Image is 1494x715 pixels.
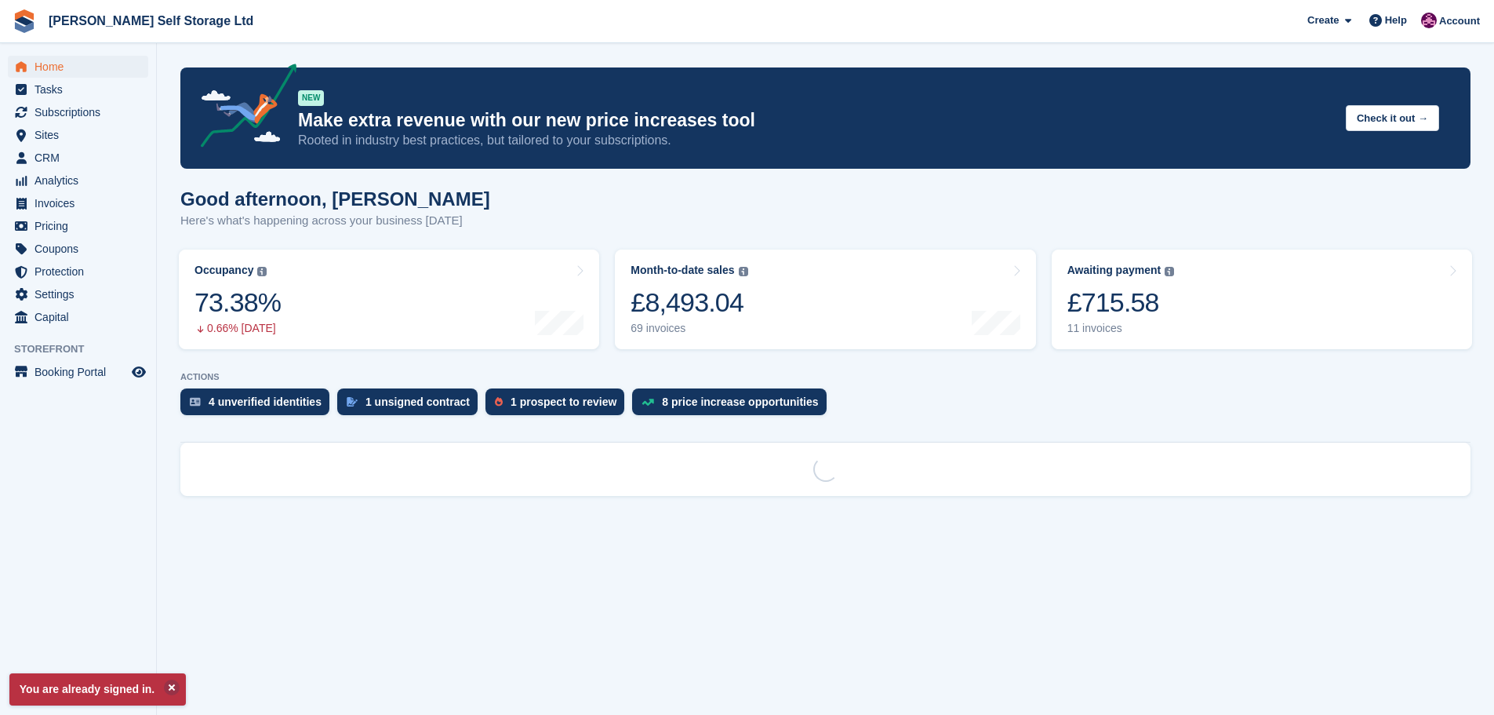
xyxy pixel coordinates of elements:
a: menu [8,215,148,237]
div: 1 unsigned contract [365,396,470,408]
img: verify_identity-adf6edd0f0f0b5bbfe63781bf79b02c33cf7c696d77639b501bdc392416b5a36.svg [190,397,201,407]
div: 1 prospect to review [511,396,616,408]
a: menu [8,238,148,260]
img: contract_signature_icon-13c848040528278c33f63329250d36e43548de30e8caae1d1a13099fd9432cc5.svg [347,397,358,407]
img: Lydia Wild [1421,13,1437,28]
img: icon-info-grey-7440780725fd019a000dd9b08b2336e03edf1995a4989e88bcd33f0948082b44.svg [1165,267,1174,276]
a: menu [8,101,148,123]
img: price_increase_opportunities-93ffe204e8149a01c8c9dc8f82e8f89637d9d84a8eef4429ea346261dce0b2c0.svg [642,399,654,406]
div: 0.66% [DATE] [194,322,281,335]
div: £715.58 [1067,286,1175,319]
a: menu [8,170,148,192]
div: 4 unverified identities [209,396,322,408]
div: 73.38% [194,286,281,319]
p: Here's what's happening across your business [DATE] [180,212,490,230]
span: Capital [35,306,129,328]
a: menu [8,283,148,305]
a: Occupancy 73.38% 0.66% [DATE] [179,250,599,349]
span: Pricing [35,215,129,237]
img: icon-info-grey-7440780725fd019a000dd9b08b2336e03edf1995a4989e88bcd33f0948082b44.svg [257,267,267,276]
div: NEW [298,90,324,106]
div: Occupancy [194,264,253,277]
p: You are already signed in. [9,673,186,706]
a: menu [8,78,148,100]
a: menu [8,261,148,283]
span: Account [1439,13,1480,29]
a: 1 prospect to review [485,389,632,423]
span: Home [35,56,129,78]
span: CRM [35,147,129,169]
div: 11 invoices [1067,322,1175,335]
p: Rooted in industry best practices, but tailored to your subscriptions. [298,132,1333,149]
span: Tasks [35,78,129,100]
div: £8,493.04 [631,286,747,319]
h1: Good afternoon, [PERSON_NAME] [180,188,490,210]
span: Protection [35,261,129,283]
a: Month-to-date sales £8,493.04 69 invoices [615,250,1035,349]
a: [PERSON_NAME] Self Storage Ltd [42,8,260,34]
a: 1 unsigned contract [337,389,485,423]
a: menu [8,56,148,78]
img: icon-info-grey-7440780725fd019a000dd9b08b2336e03edf1995a4989e88bcd33f0948082b44.svg [739,267,748,276]
a: menu [8,192,148,214]
a: 8 price increase opportunities [632,389,834,423]
div: 69 invoices [631,322,747,335]
span: Storefront [14,341,156,357]
a: menu [8,147,148,169]
span: Invoices [35,192,129,214]
button: Check it out → [1346,105,1439,131]
div: Awaiting payment [1067,264,1161,277]
a: Preview store [129,363,148,381]
a: Awaiting payment £715.58 11 invoices [1052,250,1472,349]
span: Settings [35,283,129,305]
img: stora-icon-8386f47178a22dfd0bd8f6a31ec36ba5ce8667c1dd55bd0f319d3a0aa187defe.svg [13,9,36,33]
a: menu [8,306,148,328]
span: Sites [35,124,129,146]
span: Help [1385,13,1407,28]
a: menu [8,124,148,146]
span: Coupons [35,238,129,260]
a: menu [8,361,148,383]
div: Month-to-date sales [631,264,734,277]
span: Analytics [35,170,129,192]
span: Booking Portal [35,361,129,383]
img: price-adjustments-announcement-icon-8257ccfd72463d97f412b2fc003d46551f7dbcb40ab6d574587a9cd5c0d94... [187,64,297,153]
span: Create [1307,13,1339,28]
p: Make extra revenue with our new price increases tool [298,109,1333,132]
p: ACTIONS [180,372,1470,382]
div: 8 price increase opportunities [662,396,818,408]
span: Subscriptions [35,101,129,123]
img: prospect-51fa495bee0391a8d652442698ab0144808aea92771e9ea1ae160a38d050c398.svg [495,397,503,407]
a: 4 unverified identities [180,389,337,423]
